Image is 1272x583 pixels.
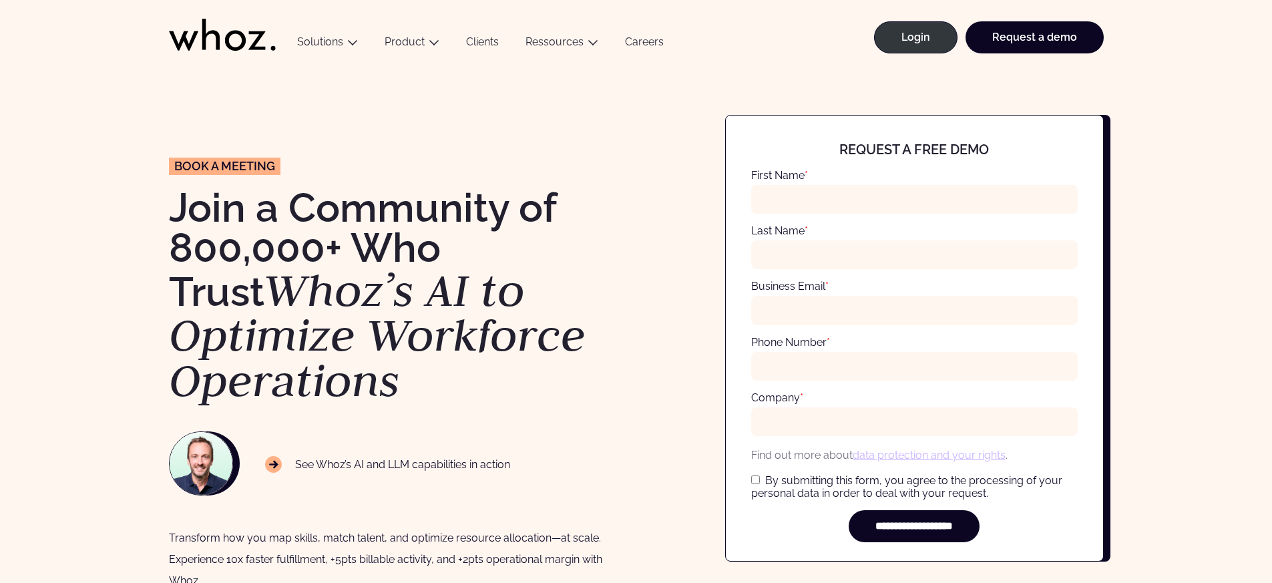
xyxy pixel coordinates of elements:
[512,35,612,53] button: Ressources
[751,169,808,182] label: First Name
[169,260,586,409] em: Whoz’s AI to Optimize Workforce Operations
[767,142,1061,157] h4: Request a free demo
[612,35,677,53] a: Careers
[385,35,425,48] a: Product
[174,160,275,172] span: Book a meeting
[525,35,584,48] a: Ressources
[966,21,1104,53] a: Request a demo
[751,280,829,293] label: Business Email
[453,35,512,53] a: Clients
[170,432,232,495] img: NAWROCKI-Thomas.jpg
[874,21,958,53] a: Login
[169,188,623,403] h1: Join a Community of 800,000+ Who Trust
[751,336,830,349] label: Phone Number
[751,474,1062,500] span: By submitting this form, you agree to the processing of your personal data in order to deal with ...
[751,224,808,237] label: Last Name
[371,35,453,53] button: Product
[853,449,1006,461] a: data protection and your rights
[265,456,511,473] p: See Whoz’s AI and LLM capabilities in action
[751,475,760,484] input: By submitting this form, you agree to the processing of your personal data in order to deal with ...
[284,35,371,53] button: Solutions
[751,447,1078,463] p: Find out more about .
[751,391,803,404] label: Company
